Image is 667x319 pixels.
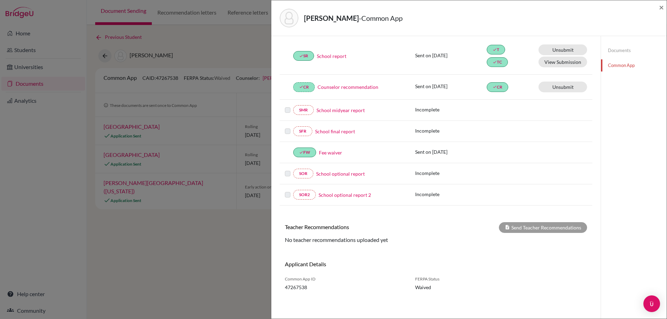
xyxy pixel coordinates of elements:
[643,295,660,312] div: Open Intercom Messenger
[293,148,316,157] a: doneFW
[285,284,405,291] span: 47267538
[538,57,587,67] button: View Submission
[293,51,314,61] a: doneSR
[285,261,431,267] h6: Applicant Details
[285,276,405,282] span: Common App ID
[487,45,505,54] a: doneT
[316,170,365,177] a: School optional report
[293,126,312,136] a: SFR
[415,191,487,198] p: Incomplete
[415,52,487,59] p: Sent on [DATE]
[359,14,403,22] span: - Common App
[299,150,303,154] i: done
[318,83,378,91] a: Counselor recommendation
[293,190,316,200] a: SOR2
[493,48,497,52] i: done
[293,105,314,115] a: SMR
[316,107,365,114] a: School midyear report
[415,284,483,291] span: Waived
[280,224,436,230] h6: Teacher Recommendations
[415,127,487,134] p: Incomplete
[415,276,483,282] span: FERPA Status
[319,191,371,199] a: School optional report 2
[304,14,359,22] strong: [PERSON_NAME]
[659,3,664,11] button: Close
[415,106,487,113] p: Incomplete
[659,2,664,12] span: ×
[538,44,587,55] a: Unsubmit
[493,60,497,64] i: done
[317,52,346,60] a: School report
[601,44,667,57] a: Documents
[315,128,355,135] a: School final report
[293,169,313,178] a: SOR
[487,82,508,92] a: doneCR
[280,236,592,244] div: No teacher recommendations uploaded yet
[499,222,587,233] div: Send Teacher Recommendations
[319,149,342,156] a: Fee waiver
[415,83,487,90] p: Sent on [DATE]
[538,82,587,92] a: Unsubmit
[299,54,303,58] i: done
[487,57,508,67] a: doneTC
[299,85,303,89] i: done
[601,59,667,72] a: Common App
[493,85,497,89] i: done
[415,148,487,156] p: Sent on [DATE]
[415,169,487,177] p: Incomplete
[293,82,315,92] a: doneCR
